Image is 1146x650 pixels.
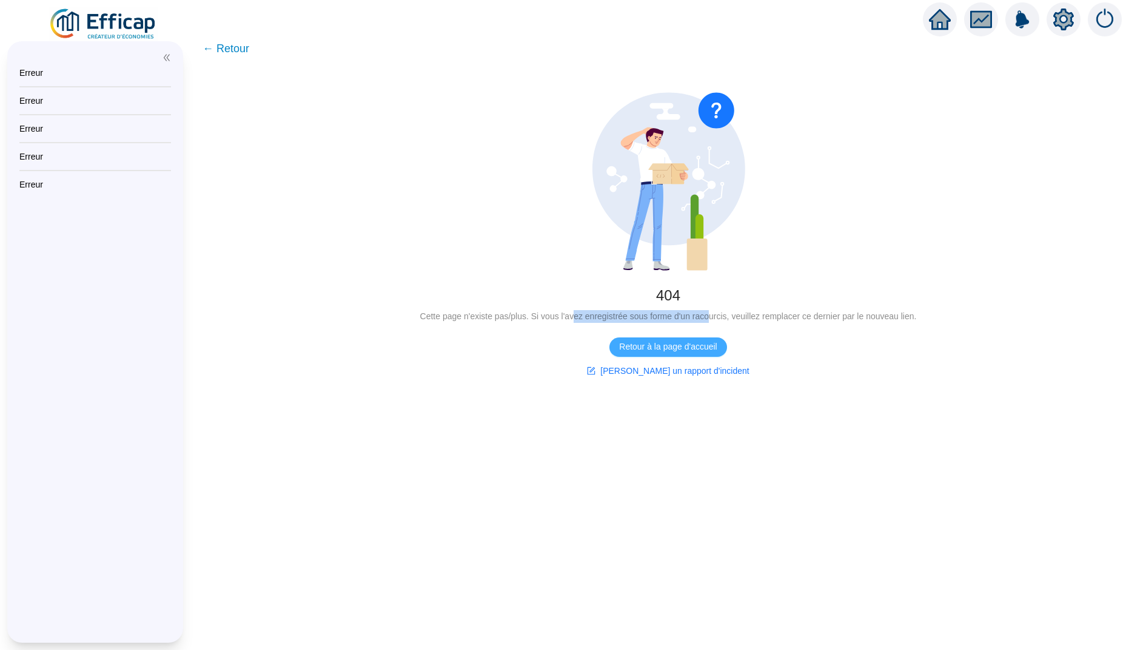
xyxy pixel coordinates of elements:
[619,340,717,353] span: Retour à la page d'accueil
[210,286,1127,305] div: 404
[19,123,171,135] div: Erreur
[19,67,171,79] div: Erreur
[203,40,249,57] span: ← Retour
[600,365,749,377] span: [PERSON_NAME] un rapport d'incident
[1088,2,1122,36] img: alerts
[1053,8,1074,30] span: setting
[577,362,759,381] button: [PERSON_NAME] un rapport d'incident
[19,151,171,163] div: Erreur
[1005,2,1039,36] img: alerts
[49,7,158,41] img: efficap energie logo
[19,95,171,107] div: Erreur
[609,337,726,357] button: Retour à la page d'accueil
[163,53,171,62] span: double-left
[587,367,595,375] span: form
[19,178,171,191] div: Erreur
[929,8,951,30] span: home
[970,8,992,30] span: fund
[210,310,1127,323] div: Cette page n'existe pas/plus. Si vous l'avez enregistrée sous forme d'un racourcis, veuillez remp...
